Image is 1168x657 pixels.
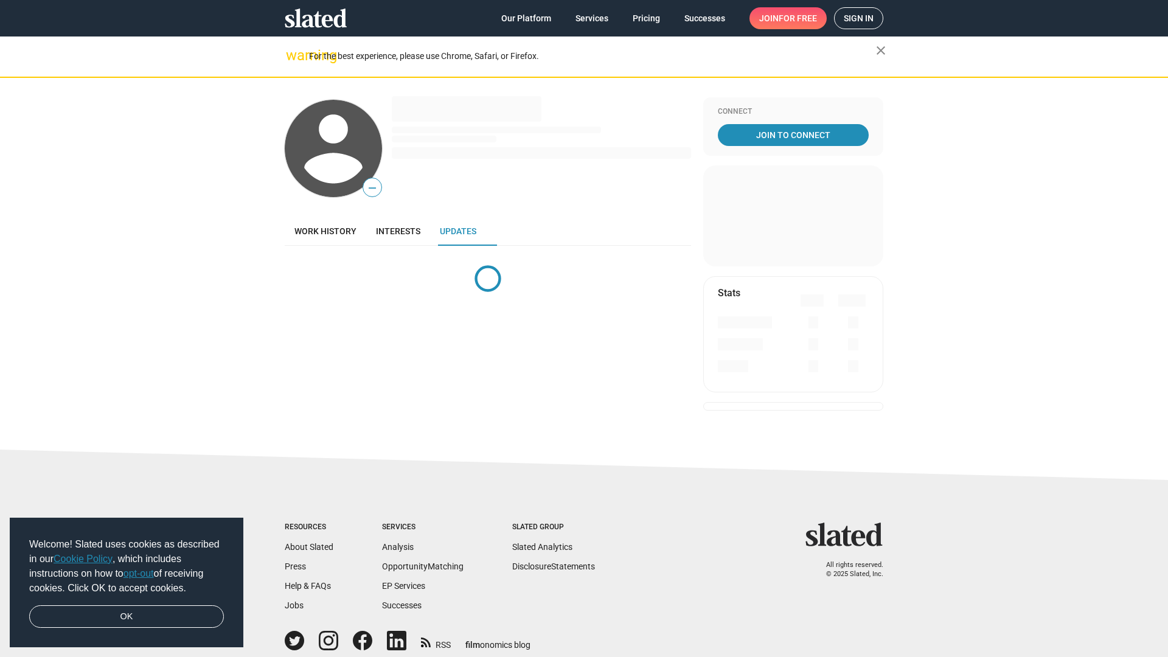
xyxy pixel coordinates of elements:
span: for free [779,7,817,29]
mat-icon: warning [286,48,301,63]
a: filmonomics blog [465,630,530,651]
div: Slated Group [512,523,595,532]
span: Pricing [633,7,660,29]
a: Cookie Policy [54,554,113,564]
a: Analysis [382,542,414,552]
a: RSS [421,632,451,651]
span: Successes [684,7,725,29]
a: OpportunityMatching [382,561,464,571]
a: Sign in [834,7,883,29]
span: Work history [294,226,356,236]
a: Join To Connect [718,124,869,146]
a: Pricing [623,7,670,29]
mat-card-title: Stats [718,287,740,299]
div: Resources [285,523,333,532]
a: Successes [382,600,422,610]
a: Our Platform [492,7,561,29]
div: For the best experience, please use Chrome, Safari, or Firefox. [309,48,876,64]
span: Welcome! Slated uses cookies as described in our , which includes instructions on how to of recei... [29,537,224,596]
a: Joinfor free [749,7,827,29]
span: Interests [376,226,420,236]
mat-icon: close [874,43,888,58]
span: Services [575,7,608,29]
div: Services [382,523,464,532]
a: Work history [285,217,366,246]
a: Press [285,561,306,571]
span: Sign in [844,8,874,29]
a: dismiss cookie message [29,605,224,628]
a: Updates [430,217,486,246]
a: Services [566,7,618,29]
a: opt-out [123,568,154,579]
span: Our Platform [501,7,551,29]
a: Help & FAQs [285,581,331,591]
a: EP Services [382,581,425,591]
a: Jobs [285,600,304,610]
span: — [363,180,381,196]
div: Connect [718,107,869,117]
div: cookieconsent [10,518,243,648]
span: film [465,640,480,650]
a: Slated Analytics [512,542,572,552]
a: Successes [675,7,735,29]
a: DisclosureStatements [512,561,595,571]
span: Join To Connect [720,124,866,146]
a: About Slated [285,542,333,552]
span: Join [759,7,817,29]
p: All rights reserved. © 2025 Slated, Inc. [813,561,883,579]
span: Updates [440,226,476,236]
a: Interests [366,217,430,246]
